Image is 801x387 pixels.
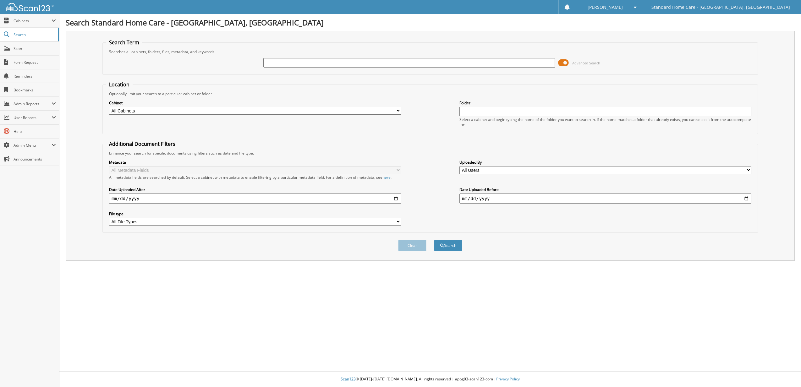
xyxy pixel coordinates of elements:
span: User Reports [14,115,52,120]
label: Folder [459,100,751,106]
span: Cabinets [14,18,52,24]
span: Advanced Search [572,61,600,65]
span: Admin Reports [14,101,52,106]
div: Searches all cabinets, folders, files, metadata, and keywords [106,49,754,54]
a: Privacy Policy [496,376,520,382]
label: Cabinet [109,100,401,106]
legend: Search Term [106,39,142,46]
span: Scan123 [341,376,356,382]
div: Optionally limit your search to a particular cabinet or folder [106,91,754,96]
legend: Additional Document Filters [106,140,178,147]
span: Search [14,32,55,37]
div: Enhance your search for specific documents using filters such as date and file type. [106,150,754,156]
input: start [109,193,401,204]
label: Date Uploaded After [109,187,401,192]
label: File type [109,211,401,216]
h1: Search Standard Home Care - [GEOGRAPHIC_DATA], [GEOGRAPHIC_DATA] [66,17,795,28]
div: All metadata fields are searched by default. Select a cabinet with metadata to enable filtering b... [109,175,401,180]
span: Form Request [14,60,56,65]
span: Standard Home Care - [GEOGRAPHIC_DATA], [GEOGRAPHIC_DATA] [651,5,790,9]
div: © [DATE]-[DATE] [DOMAIN_NAME]. All rights reserved | appg03-scan123-com | [59,372,801,387]
span: Reminders [14,74,56,79]
input: end [459,193,751,204]
label: Metadata [109,160,401,165]
a: here [382,175,391,180]
span: [PERSON_NAME] [588,5,623,9]
span: Admin Menu [14,143,52,148]
span: Scan [14,46,56,51]
button: Clear [398,240,426,251]
div: Select a cabinet and begin typing the name of the folder you want to search in. If the name match... [459,117,751,128]
span: Bookmarks [14,87,56,93]
label: Date Uploaded Before [459,187,751,192]
span: Help [14,129,56,134]
img: scan123-logo-white.svg [6,3,53,11]
button: Search [434,240,462,251]
legend: Location [106,81,133,88]
span: Announcements [14,156,56,162]
label: Uploaded By [459,160,751,165]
